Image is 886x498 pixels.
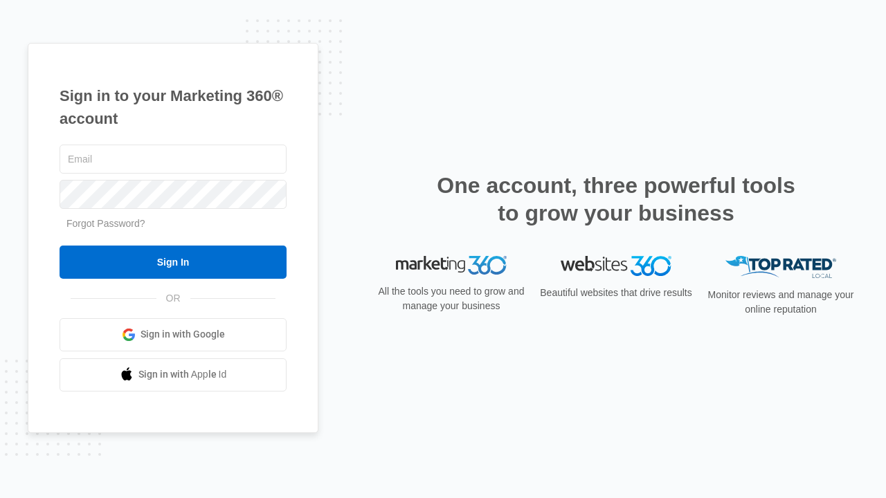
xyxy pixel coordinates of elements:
[66,218,145,229] a: Forgot Password?
[433,172,799,227] h2: One account, three powerful tools to grow your business
[396,256,507,275] img: Marketing 360
[374,284,529,313] p: All the tools you need to grow and manage your business
[725,256,836,279] img: Top Rated Local
[156,291,190,306] span: OR
[60,318,287,351] a: Sign in with Google
[60,246,287,279] input: Sign In
[539,286,694,300] p: Beautiful websites that drive results
[703,288,858,317] p: Monitor reviews and manage your online reputation
[60,358,287,391] a: Sign in with Apple Id
[60,145,287,174] input: Email
[561,256,671,276] img: Websites 360
[60,84,287,130] h1: Sign in to your Marketing 360® account
[138,367,227,382] span: Sign in with Apple Id
[141,327,225,342] span: Sign in with Google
